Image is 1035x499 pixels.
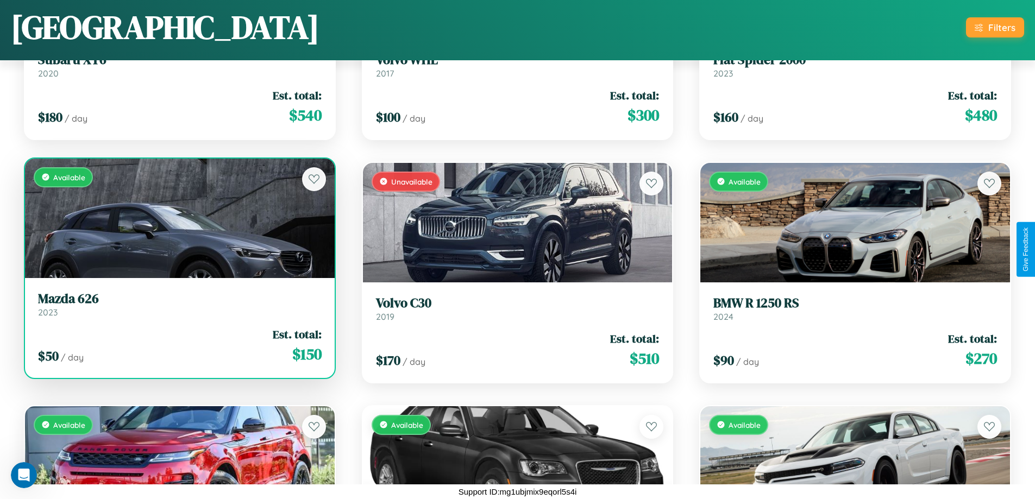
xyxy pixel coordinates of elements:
[713,311,733,322] span: 2024
[713,351,734,369] span: $ 90
[628,104,659,126] span: $ 300
[965,104,997,126] span: $ 480
[11,462,37,488] iframe: Intercom live chat
[376,311,394,322] span: 2019
[729,420,761,429] span: Available
[630,348,659,369] span: $ 510
[729,177,761,186] span: Available
[11,5,319,49] h1: [GEOGRAPHIC_DATA]
[61,352,84,363] span: / day
[38,347,59,365] span: $ 50
[948,331,997,346] span: Est. total:
[65,113,87,124] span: / day
[713,108,738,126] span: $ 160
[403,356,425,367] span: / day
[1022,228,1030,271] div: Give Feedback
[391,420,423,429] span: Available
[713,295,997,311] h3: BMW R 1250 RS
[53,173,85,182] span: Available
[736,356,759,367] span: / day
[988,22,1015,33] div: Filters
[376,68,394,79] span: 2017
[948,87,997,103] span: Est. total:
[376,52,660,68] h3: Volvo WHL
[965,348,997,369] span: $ 270
[610,331,659,346] span: Est. total:
[53,420,85,429] span: Available
[38,68,59,79] span: 2020
[391,177,432,186] span: Unavailable
[966,17,1024,37] button: Filters
[713,68,733,79] span: 2023
[403,113,425,124] span: / day
[38,291,322,307] h3: Mazda 626
[273,87,322,103] span: Est. total:
[292,343,322,365] span: $ 150
[38,52,322,68] h3: Subaru XT6
[713,52,997,68] h3: Fiat Spider 2000
[38,52,322,79] a: Subaru XT62020
[38,291,322,318] a: Mazda 6262023
[38,108,62,126] span: $ 180
[289,104,322,126] span: $ 540
[741,113,763,124] span: / day
[459,484,577,499] p: Support ID: mg1ubjmix9eqorl5s4i
[376,295,660,322] a: Volvo C302019
[713,295,997,322] a: BMW R 1250 RS2024
[610,87,659,103] span: Est. total:
[38,307,58,318] span: 2023
[376,108,400,126] span: $ 100
[376,295,660,311] h3: Volvo C30
[376,52,660,79] a: Volvo WHL2017
[273,326,322,342] span: Est. total:
[713,52,997,79] a: Fiat Spider 20002023
[376,351,400,369] span: $ 170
